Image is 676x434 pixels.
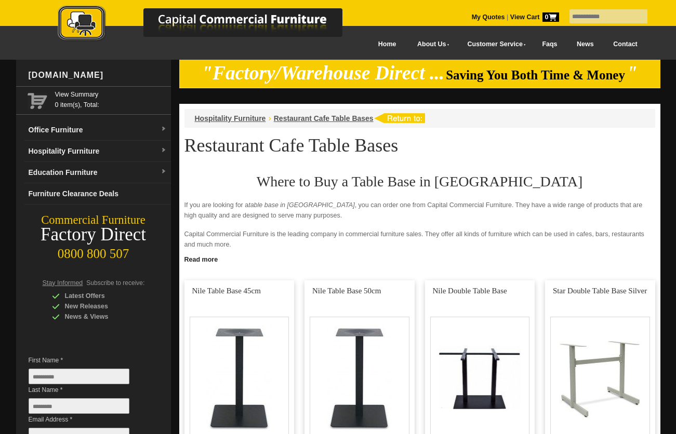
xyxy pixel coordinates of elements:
input: First Name * [29,369,129,384]
p: Capital Commercial Furniture is the leading company in commercial furniture sales. They offer all... [184,229,655,250]
strong: View Cart [510,13,559,21]
span: Last Name * [29,385,145,395]
a: View Summary [55,89,167,100]
div: News & Views [52,311,151,322]
a: Hospitality Furnituredropdown [24,141,171,162]
h1: Restaurant Cafe Table Bases [184,135,655,155]
h2: Where to Buy a Table Base in [GEOGRAPHIC_DATA] [184,174,655,189]
div: [DOMAIN_NAME] [24,60,171,91]
span: Stay Informed [43,279,83,287]
a: Office Furnituredropdown [24,119,171,141]
p: If you are looking for a , you can order one from Capital Commercial Furniture. They have a wide ... [184,200,655,221]
em: "Factory/Warehouse Direct ... [202,62,444,84]
img: return to [374,113,425,123]
div: 0800 800 507 [16,241,171,261]
div: Commercial Furniture [16,213,171,227]
span: First Name * [29,355,145,365]
a: About Us [406,33,456,56]
img: dropdown [161,169,167,175]
a: Customer Service [456,33,532,56]
a: Faqs [533,33,567,56]
a: Capital Commercial Furniture Logo [29,5,393,46]
a: Contact [603,33,647,56]
a: News [567,33,603,56]
img: dropdown [161,126,167,132]
a: Education Furnituredropdown [24,162,171,183]
span: Subscribe to receive: [86,279,144,287]
a: Furniture Clearance Deals [24,183,171,205]
span: Saving You Both Time & Money [446,68,625,82]
em: table base in [GEOGRAPHIC_DATA] [248,201,354,209]
img: Capital Commercial Furniture Logo [29,5,393,43]
span: 0 [542,12,559,22]
span: 0 item(s), Total: [55,89,167,108]
div: New Releases [52,301,151,311]
a: Hospitality Furniture [195,114,266,123]
div: Factory Direct [16,227,171,242]
em: " [627,62,638,84]
a: Click to read more [179,252,660,265]
div: Latest Offers [52,291,151,301]
img: dropdown [161,147,167,154]
a: My Quotes [472,13,505,21]
li: › [268,113,271,124]
span: Email Address * [29,414,145,425]
a: Restaurant Cafe Table Bases [274,114,374,123]
a: View Cart0 [508,13,559,21]
input: Last Name * [29,398,129,414]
